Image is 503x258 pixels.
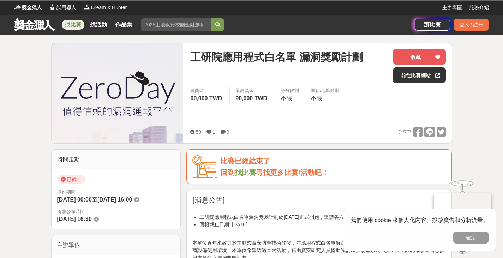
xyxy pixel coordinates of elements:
a: LogoDream & Hunter [83,4,127,11]
a: 服務介紹 [469,4,489,11]
div: 登入 / 註冊 [454,19,489,31]
span: 我們使用 cookie 來個人化內容、投放廣告和分析流量。 [351,217,489,223]
span: 0 [227,129,229,135]
li: 回報截止日期: [DATE] [199,221,446,228]
span: 90,000 TWD [235,95,267,101]
span: 分享至 [398,127,412,138]
a: 前往比賽網站 [393,67,446,83]
img: Cover Image [52,43,184,143]
span: 1 [212,129,215,135]
div: 比賽已經結束了 [221,155,446,167]
a: Logo試用獵人 [49,4,76,11]
span: 不限 [311,95,322,101]
a: 作品集 [113,20,135,30]
span: 工研院應用程式白名單 漏洞獎勵計劃 [190,49,363,65]
div: 主辦單位 [52,235,181,255]
span: 得獎公布時間 [57,208,175,215]
a: 找比賽 [235,169,256,176]
img: Logo [49,4,56,11]
span: 不限 [281,95,292,101]
span: 獎金獵人 [22,4,42,11]
span: 總獎金 [190,87,224,94]
img: Logo [83,4,90,11]
span: 尋找更多比賽/活動吧！ [256,169,329,176]
span: [DATE] 00:00 [57,197,92,203]
span: [DATE] 16:00 [97,197,132,203]
li: 工研院應用程式白名單漏洞獎勵計劃於[DATE]正式開跑，邀請各方好手熱情參與！ [199,214,446,221]
img: Logo [14,4,21,11]
span: 90,000 TWD [190,95,222,101]
a: 找比賽 [62,20,84,30]
a: 找活動 [87,20,110,30]
span: [DATE] 16:30 [57,216,92,222]
div: 時間走期 [52,150,181,169]
div: 身分限制 [281,87,299,94]
span: 50 [196,129,201,135]
img: Icon [192,155,217,178]
span: Dream & Hunter [91,4,127,11]
button: 收藏 [393,49,446,65]
a: Logo獎金獵人 [14,4,42,11]
span: 最高獎金 [235,87,269,94]
span: 試用獵人 [56,4,76,11]
span: 徵件期間 [57,189,76,194]
div: 國籍/地區限制 [311,87,340,94]
a: 辦比賽 [415,19,450,31]
h2: [消息公告] [192,196,446,204]
a: 主辦專區 [442,4,462,11]
input: 2025土地銀行校園金融創意挑戰賽：從你出發 開啟智慧金融新頁 [141,18,211,31]
span: 至 [92,197,97,203]
span: 回到 [221,169,235,176]
button: 確定 [453,232,489,244]
span: 已截止 [57,175,85,184]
